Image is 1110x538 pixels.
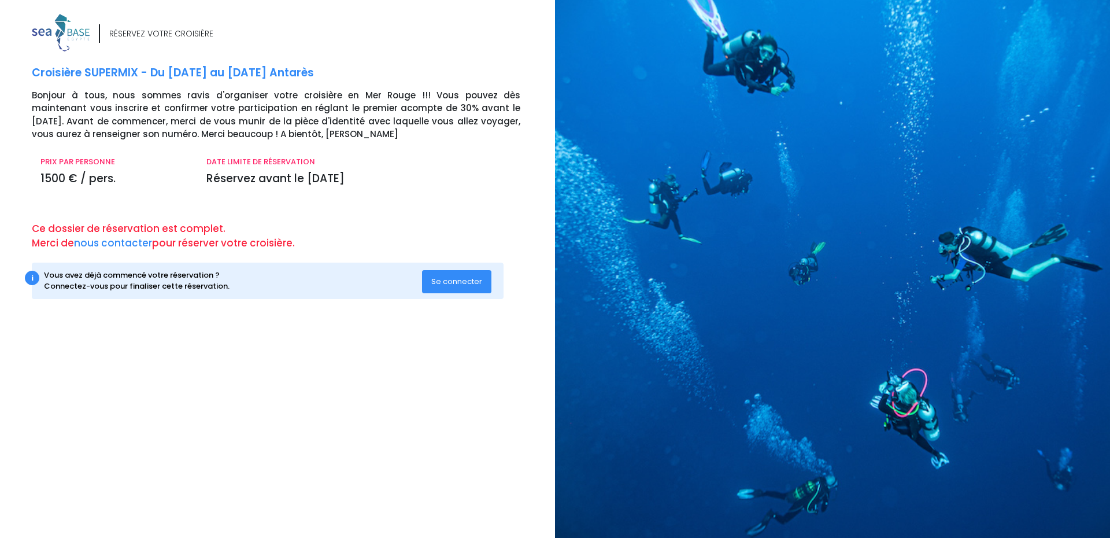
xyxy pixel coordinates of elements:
p: DATE LIMITE DE RÉSERVATION [206,156,520,168]
p: 1500 € / pers. [40,171,189,187]
p: Ce dossier de réservation est complet. Merci de pour réserver votre croisière. [32,222,546,251]
div: Vous avez déjà commencé votre réservation ? Connectez-vous pour finaliser cette réservation. [44,270,423,292]
p: PRIX PAR PERSONNE [40,156,189,168]
button: Se connecter [422,270,491,293]
div: RÉSERVEZ VOTRE CROISIÈRE [109,28,213,40]
p: Bonjour à tous, nous sommes ravis d'organiser votre croisière en Mer Rouge !!! Vous pouvez dès ma... [32,89,546,141]
a: nous contacter [74,236,152,250]
p: Réservez avant le [DATE] [206,171,520,187]
div: i [25,271,39,285]
span: Se connecter [431,276,482,287]
p: Croisière SUPERMIX - Du [DATE] au [DATE] Antarès [32,65,546,82]
a: Se connecter [422,276,491,286]
img: logo_color1.png [32,14,90,51]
